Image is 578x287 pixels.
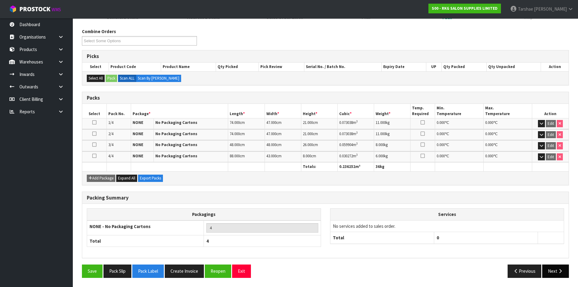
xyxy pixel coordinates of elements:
[87,235,204,247] th: Total
[411,104,435,118] th: Temp. Required
[376,142,384,147] span: 8.000
[485,142,493,147] span: 0.000
[118,176,135,181] span: Expand All
[339,131,353,136] span: 0.073038
[108,120,113,125] span: 1/4
[426,63,441,71] th: UP
[116,175,137,182] button: Expand All
[155,120,197,125] strong: No Packaging Cartons
[87,75,105,82] button: Select All
[376,131,386,136] span: 11.000
[87,53,564,59] h3: Picks
[265,104,301,118] th: Width
[109,63,161,71] th: Product Code
[265,129,301,140] td: cm
[108,142,113,147] span: 3/4
[339,120,353,125] span: 0.073038
[138,175,163,182] button: Export Packs
[374,104,411,118] th: Weight
[339,142,353,147] span: 0.059904
[338,152,374,162] td: m
[382,63,426,71] th: Expiry Date
[485,131,493,136] span: 0.000
[339,153,353,159] span: 0.030272
[546,153,556,161] button: Edit
[356,131,358,135] sup: 3
[483,118,532,129] td: ℃
[82,104,106,118] th: Select
[303,131,313,136] span: 21.000
[265,118,301,129] td: cm
[131,104,228,118] th: Package
[216,63,259,71] th: Qty Picked
[155,142,197,147] strong: No Packaging Cartons
[338,162,374,171] th: m³
[230,120,240,125] span: 74.000
[338,104,374,118] th: Cubic
[374,152,411,162] td: kg
[376,120,386,125] span: 11.000
[374,129,411,140] td: kg
[356,119,358,123] sup: 3
[532,104,569,118] th: Action
[103,265,131,278] button: Pack Slip
[133,131,143,136] strong: NONE
[435,104,483,118] th: Min. Temperature
[483,140,532,151] td: ℃
[230,131,240,136] span: 74.000
[303,153,311,159] span: 8.000
[541,63,569,71] th: Action
[435,129,483,140] td: ℃
[546,142,556,149] button: Edit
[87,209,321,220] th: Packagings
[106,104,131,118] th: Pack No.
[374,118,411,129] td: kg
[90,224,150,229] strong: NONE - No Packaging Cartons
[338,118,374,129] td: m
[266,120,276,125] span: 47.000
[437,153,445,159] span: 0.000
[228,118,265,129] td: cm
[338,129,374,140] td: m
[87,175,115,182] button: Add Package
[534,6,567,12] span: [PERSON_NAME]
[301,162,337,171] th: Totals:
[330,232,434,244] th: Total
[428,4,501,13] a: S00 - RKG SALON SUPPLIES LIMITED
[133,142,143,147] strong: NONE
[437,131,445,136] span: 0.000
[432,6,498,11] strong: S00 - RKG SALON SUPPLIES LIMITED
[133,120,143,125] strong: NONE
[108,131,113,136] span: 2/4
[304,63,382,71] th: Serial No. / Batch No.
[87,95,564,101] h3: Packs
[376,164,380,169] span: 36
[228,129,265,140] td: cm
[265,140,301,151] td: cm
[508,265,542,278] button: Previous
[205,265,231,278] button: Reopen
[108,153,113,159] span: 4/4
[82,28,116,35] label: Combine Orders
[52,7,61,12] small: WMS
[87,195,564,201] h3: Packing Summary
[483,129,532,140] td: ℃
[356,153,358,157] sup: 3
[303,120,313,125] span: 21.000
[19,5,50,13] span: ProStock
[230,142,240,147] span: 48.000
[374,140,411,151] td: kg
[483,104,532,118] th: Max. Temperature
[106,75,117,82] button: Pack
[339,164,355,169] span: 0.236252
[330,220,564,232] td: No services added to sales order.
[435,152,483,162] td: ℃
[542,265,569,278] button: Next
[9,5,17,13] img: cube-alt.png
[435,140,483,151] td: ℃
[206,238,209,244] span: 4
[161,63,216,71] th: Product Name
[228,140,265,151] td: cm
[266,131,276,136] span: 47.000
[437,235,439,241] span: 0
